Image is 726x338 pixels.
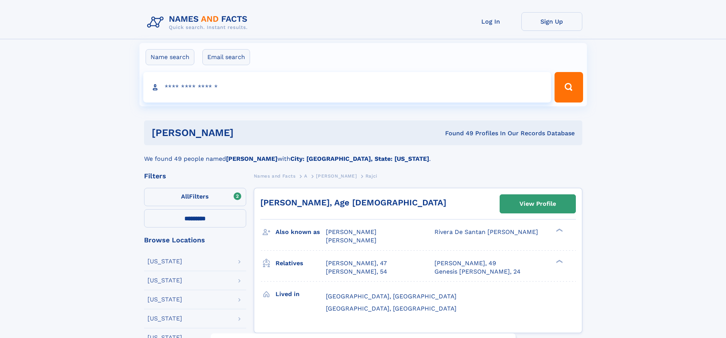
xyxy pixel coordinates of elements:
[316,171,357,181] a: [PERSON_NAME]
[304,171,308,181] a: A
[521,12,582,31] a: Sign Up
[254,171,296,181] a: Names and Facts
[304,173,308,179] span: A
[276,226,326,239] h3: Also known as
[146,49,194,65] label: Name search
[147,296,182,303] div: [US_STATE]
[555,72,583,103] button: Search Button
[202,49,250,65] label: Email search
[326,237,377,244] span: [PERSON_NAME]
[339,129,575,138] div: Found 49 Profiles In Our Records Database
[147,316,182,322] div: [US_STATE]
[144,12,254,33] img: Logo Names and Facts
[276,257,326,270] h3: Relatives
[276,288,326,301] h3: Lived in
[326,293,457,300] span: [GEOGRAPHIC_DATA], [GEOGRAPHIC_DATA]
[326,259,387,268] a: [PERSON_NAME], 47
[460,12,521,31] a: Log In
[519,195,556,213] div: View Profile
[500,195,575,213] a: View Profile
[144,237,246,243] div: Browse Locations
[316,173,357,179] span: [PERSON_NAME]
[260,198,446,207] a: [PERSON_NAME], Age [DEMOGRAPHIC_DATA]
[147,258,182,264] div: [US_STATE]
[290,155,429,162] b: City: [GEOGRAPHIC_DATA], State: [US_STATE]
[434,268,521,276] a: Genesis [PERSON_NAME], 24
[144,188,246,206] label: Filters
[554,259,563,264] div: ❯
[554,228,563,233] div: ❯
[144,173,246,179] div: Filters
[326,305,457,312] span: [GEOGRAPHIC_DATA], [GEOGRAPHIC_DATA]
[434,228,538,235] span: Rivera De Santan [PERSON_NAME]
[226,155,277,162] b: [PERSON_NAME]
[326,228,377,235] span: [PERSON_NAME]
[147,277,182,284] div: [US_STATE]
[365,173,377,179] span: Rajci
[434,259,496,268] a: [PERSON_NAME], 49
[143,72,551,103] input: search input
[144,145,582,163] div: We found 49 people named with .
[181,193,189,200] span: All
[326,268,387,276] a: [PERSON_NAME], 54
[152,128,340,138] h1: [PERSON_NAME]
